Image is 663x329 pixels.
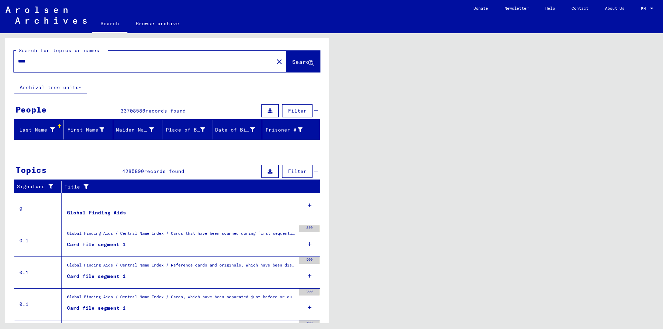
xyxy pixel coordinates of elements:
span: Search [292,58,313,65]
div: Signature [17,181,63,192]
div: Last Name [17,126,55,134]
mat-header-cell: Place of Birth [163,120,213,139]
mat-icon: close [275,58,284,66]
button: Archival tree units [14,81,87,94]
button: Filter [282,165,313,178]
div: Global Finding Aids / Central Name Index / Cards, which have been separated just before or during... [67,294,296,303]
button: Search [286,51,320,72]
div: First Name [67,126,105,134]
span: EN [641,6,648,11]
div: 500 [299,320,320,327]
div: Prisoner # [265,124,311,135]
div: Global Finding Aids / Central Name Index / Cards that have been scanned during first sequential m... [67,230,296,240]
span: records found [144,168,184,174]
a: Browse archive [127,15,188,32]
div: Title [65,181,313,192]
span: Filter [288,168,307,174]
mat-header-cell: Maiden Name [113,120,163,139]
div: People [16,103,47,116]
mat-header-cell: Last Name [14,120,64,139]
div: Topics [16,164,47,176]
div: 500 [299,289,320,296]
mat-header-cell: Date of Birth [212,120,262,139]
span: 4285890 [122,168,144,174]
td: 0.1 [14,288,62,320]
mat-header-cell: Prisoner # [262,120,320,139]
td: 0.1 [14,257,62,288]
div: Card file segment 1 [67,304,126,312]
button: Filter [282,104,313,117]
td: 0.1 [14,225,62,257]
div: Global Finding Aids [67,209,126,216]
div: 350 [299,225,320,232]
div: Card file segment 1 [67,241,126,248]
div: Maiden Name [116,124,163,135]
td: 0 [14,193,62,225]
div: 500 [299,257,320,264]
mat-header-cell: First Name [64,120,114,139]
div: Prisoner # [265,126,303,134]
span: records found [145,108,186,114]
span: Filter [288,108,307,114]
div: Title [65,183,306,191]
button: Clear [272,55,286,68]
div: Place of Birth [166,126,205,134]
div: Maiden Name [116,126,154,134]
mat-label: Search for topics or names [19,47,99,54]
img: Arolsen_neg.svg [6,7,87,24]
div: First Name [67,124,113,135]
div: Signature [17,183,56,190]
div: Global Finding Aids / Central Name Index / Reference cards and originals, which have been discove... [67,262,296,272]
div: Place of Birth [166,124,214,135]
div: Last Name [17,124,64,135]
a: Search [92,15,127,33]
div: Date of Birth [215,126,255,134]
span: 33708586 [121,108,145,114]
div: Date of Birth [215,124,263,135]
div: Card file segment 1 [67,273,126,280]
